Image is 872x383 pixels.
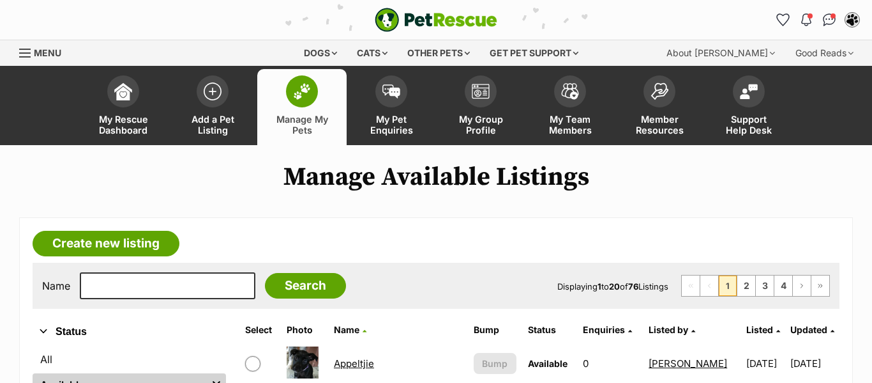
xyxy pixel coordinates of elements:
img: member-resources-icon-8e73f808a243e03378d46382f2149f9095a855e16c252ad45f914b54edf8863c.svg [650,82,668,100]
a: My Rescue Dashboard [79,69,168,145]
a: Favourites [773,10,793,30]
a: Listed by [649,324,695,335]
a: My Group Profile [436,69,525,145]
a: Add a Pet Listing [168,69,257,145]
span: Support Help Desk [720,114,778,136]
span: Add a Pet Listing [184,114,241,136]
span: Name [334,324,359,335]
img: dashboard-icon-eb2f2d2d3e046f16d808141f083e7271f6b2e854fb5c12c21221c1fb7104beca.svg [114,82,132,100]
span: My Pet Enquiries [363,114,420,136]
div: Get pet support [481,40,587,66]
a: Name [334,324,366,335]
a: My Team Members [525,69,615,145]
a: Enquiries [583,324,632,335]
span: Listed by [649,324,688,335]
span: My Team Members [541,114,599,136]
span: Page 1 [719,276,737,296]
img: chat-41dd97257d64d25036548639549fe6c8038ab92f7586957e7f3b1b290dea8141.svg [823,13,836,26]
a: Manage My Pets [257,69,347,145]
a: Create new listing [33,231,179,256]
span: Displaying to of Listings [557,281,668,292]
nav: Pagination [681,275,830,297]
span: Previous page [700,276,718,296]
strong: 1 [598,281,601,292]
a: Last page [811,276,829,296]
div: Good Reads [786,40,862,66]
span: My Group Profile [452,114,509,136]
span: translation missing: en.admin.listings.index.attributes.enquiries [583,324,625,335]
img: pet-enquiries-icon-7e3ad2cf08bfb03b45e93fb7055b45f3efa6380592205ae92323e6603595dc1f.svg [382,84,400,98]
strong: 20 [609,281,620,292]
a: Appeltjie [334,357,374,370]
a: Page 2 [737,276,755,296]
div: Dogs [295,40,346,66]
a: Conversations [819,10,839,30]
span: Member Resources [631,114,688,136]
img: help-desk-icon-fdf02630f3aa405de69fd3d07c3f3aa587a6932b1a1747fa1d2bba05be0121f9.svg [740,84,758,99]
img: Lynda Smith profile pic [846,13,859,26]
button: Notifications [796,10,816,30]
a: PetRescue [375,8,497,32]
ul: Account quick links [773,10,862,30]
button: Status [33,324,226,340]
img: notifications-46538b983faf8c2785f20acdc204bb7945ddae34d4c08c2a6579f10ce5e182be.svg [801,13,811,26]
button: Bump [474,353,516,374]
img: logo-e224e6f780fb5917bec1dbf3a21bbac754714ae5b6737aabdf751b685950b380.svg [375,8,497,32]
span: Bump [482,357,507,370]
button: My account [842,10,862,30]
span: My Rescue Dashboard [94,114,152,136]
th: Status [523,320,577,340]
a: [PERSON_NAME] [649,357,727,370]
span: Menu [34,47,61,58]
span: Updated [790,324,827,335]
a: Member Resources [615,69,704,145]
span: First page [682,276,700,296]
div: Other pets [398,40,479,66]
th: Photo [282,320,327,340]
th: Select [240,320,280,340]
img: group-profile-icon-3fa3cf56718a62981997c0bc7e787c4b2cf8bcc04b72c1350f741eb67cf2f40e.svg [472,84,490,99]
a: Updated [790,324,834,335]
input: Search [265,273,346,299]
img: team-members-icon-5396bd8760b3fe7c0b43da4ab00e1e3bb1a5d9ba89233759b79545d2d3fc5d0d.svg [561,83,579,100]
div: Cats [348,40,396,66]
img: manage-my-pets-icon-02211641906a0b7f246fdf0571729dbe1e7629f14944591b6c1af311fb30b64b.svg [293,83,311,100]
a: Page 3 [756,276,774,296]
span: Manage My Pets [273,114,331,136]
strong: 76 [628,281,638,292]
a: My Pet Enquiries [347,69,436,145]
a: Menu [19,40,70,63]
span: Available [528,358,568,369]
div: About [PERSON_NAME] [658,40,784,66]
th: Bump [469,320,522,340]
a: Listed [746,324,780,335]
a: Page 4 [774,276,792,296]
img: add-pet-listing-icon-0afa8454b4691262ce3f59096e99ab1cd57d4a30225e0717b998d2c9b9846f56.svg [204,82,222,100]
a: Next page [793,276,811,296]
label: Name [42,280,70,292]
a: All [33,348,226,371]
a: Support Help Desk [704,69,793,145]
span: Listed [746,324,773,335]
